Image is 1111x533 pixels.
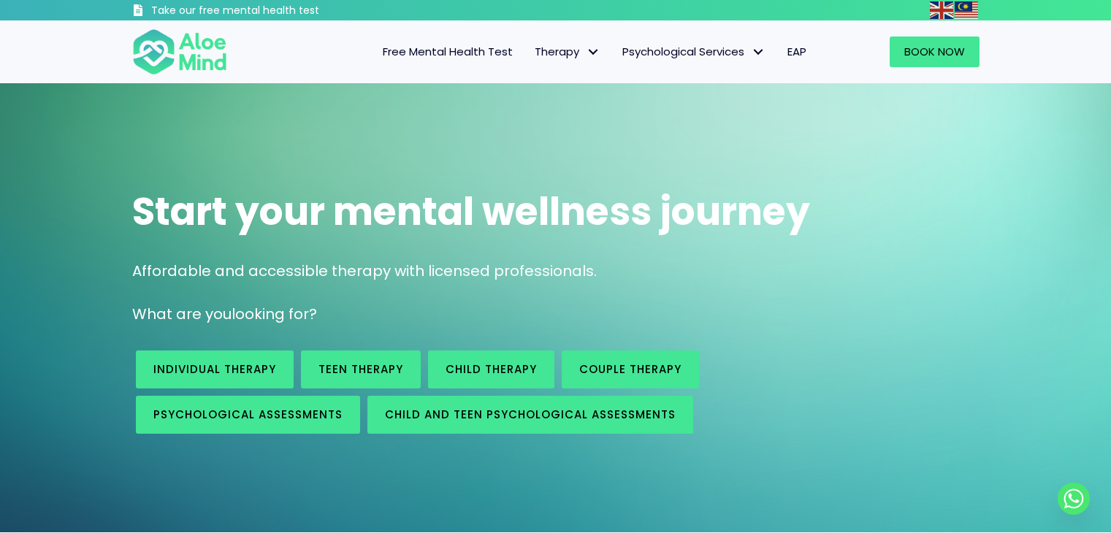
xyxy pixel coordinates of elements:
span: Free Mental Health Test [383,44,513,59]
img: en [930,1,953,19]
span: Book Now [904,44,965,59]
span: What are you [132,304,232,324]
a: Whatsapp [1058,483,1090,515]
a: Individual therapy [136,350,294,388]
a: Couple therapy [562,350,699,388]
img: Aloe mind Logo [132,28,227,76]
a: Child and Teen Psychological assessments [367,396,693,434]
span: Therapy: submenu [583,42,604,63]
span: Individual therapy [153,361,276,377]
nav: Menu [246,37,817,67]
a: TherapyTherapy: submenu [524,37,611,67]
a: Child Therapy [428,350,554,388]
a: English [930,1,955,18]
a: Teen Therapy [301,350,421,388]
span: Child Therapy [446,361,537,377]
a: Free Mental Health Test [372,37,524,67]
span: Child and Teen Psychological assessments [385,407,676,422]
span: EAP [787,44,806,59]
span: Teen Therapy [318,361,403,377]
span: Psychological Services: submenu [748,42,769,63]
a: Psychological ServicesPsychological Services: submenu [611,37,776,67]
span: Psychological assessments [153,407,343,422]
span: looking for? [232,304,317,324]
a: Psychological assessments [136,396,360,434]
a: Malay [955,1,980,18]
span: Start your mental wellness journey [132,185,810,238]
span: Therapy [535,44,600,59]
span: Psychological Services [622,44,766,59]
a: Book Now [890,37,980,67]
p: Affordable and accessible therapy with licensed professionals. [132,261,980,282]
img: ms [955,1,978,19]
a: EAP [776,37,817,67]
a: Take our free mental health test [132,4,397,20]
span: Couple therapy [579,361,682,377]
h3: Take our free mental health test [151,4,397,18]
